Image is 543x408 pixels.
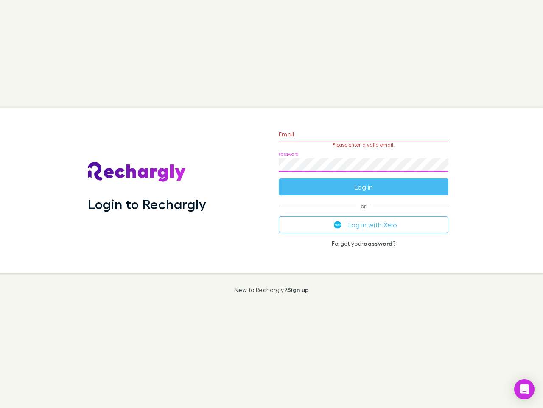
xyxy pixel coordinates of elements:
[88,162,186,182] img: Rechargly's Logo
[279,216,448,233] button: Log in with Xero
[287,286,309,293] a: Sign up
[364,240,392,247] a: password
[279,178,448,195] button: Log in
[279,206,448,206] span: or
[279,142,448,148] p: Please enter a valid email.
[88,196,206,212] h1: Login to Rechargly
[514,379,535,399] div: Open Intercom Messenger
[279,240,448,247] p: Forgot your ?
[334,221,341,229] img: Xero's logo
[279,151,299,157] label: Password
[234,286,309,293] p: New to Rechargly?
